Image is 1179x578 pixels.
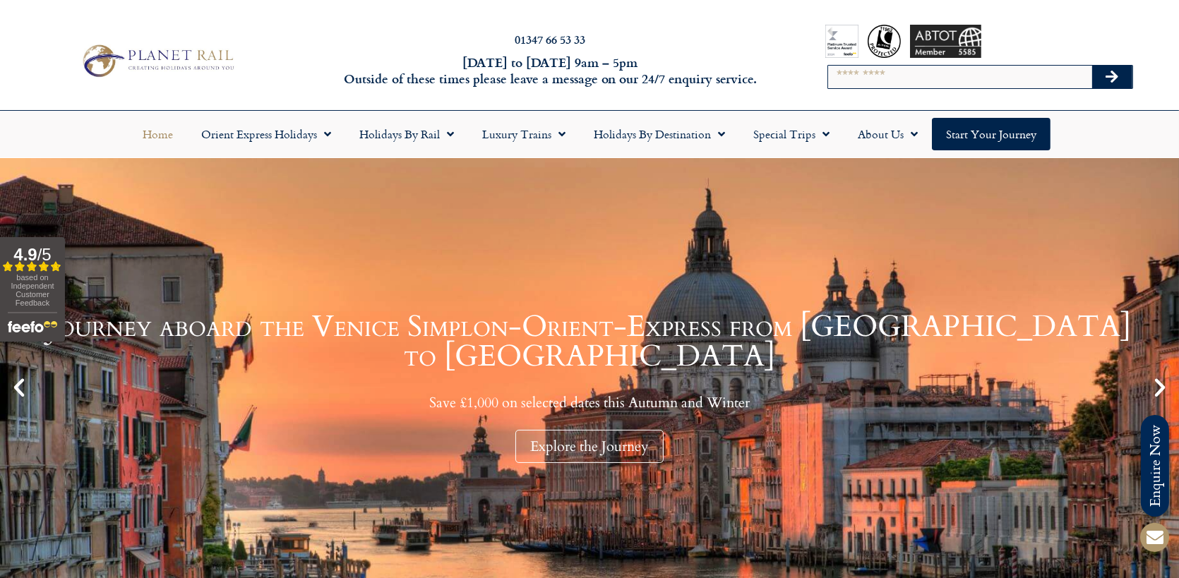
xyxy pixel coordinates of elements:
[515,31,585,47] a: 01347 66 53 33
[580,118,739,150] a: Holidays by Destination
[739,118,844,150] a: Special Trips
[515,430,664,463] div: Explore the Journey
[128,118,187,150] a: Home
[35,394,1144,411] p: Save £1,000 on selected dates this Autumn and Winter
[844,118,932,150] a: About Us
[318,54,782,88] h6: [DATE] to [DATE] 9am – 5pm Outside of these times please leave a message on our 24/7 enquiry serv...
[35,312,1144,371] h1: Journey aboard the Venice Simplon-Orient-Express from [GEOGRAPHIC_DATA] to [GEOGRAPHIC_DATA]
[76,41,238,80] img: Planet Rail Train Holidays Logo
[468,118,580,150] a: Luxury Trains
[1092,66,1133,88] button: Search
[7,375,31,399] div: Previous slide
[932,118,1051,150] a: Start your Journey
[187,118,345,150] a: Orient Express Holidays
[7,118,1172,150] nav: Menu
[1148,375,1172,399] div: Next slide
[345,118,468,150] a: Holidays by Rail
